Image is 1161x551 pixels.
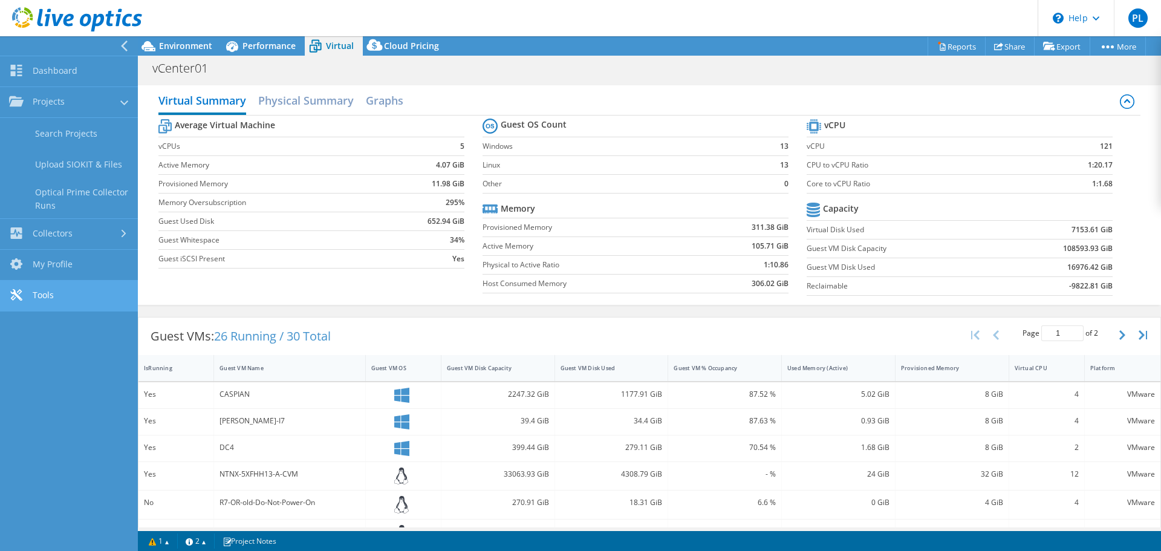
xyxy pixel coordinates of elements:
input: jump to page [1041,325,1084,341]
div: 2247.32 GiB [447,388,549,401]
b: 1:1.68 [1092,178,1113,190]
a: Reports [928,37,986,56]
div: 39.4 GiB [447,414,549,428]
span: Cloud Pricing [384,40,439,51]
b: 311.38 GiB [752,221,789,233]
div: 8 GiB [901,388,1003,401]
a: Share [985,37,1035,56]
span: Virtual [326,40,354,51]
b: Memory [501,203,535,215]
b: 11.98 GiB [432,178,464,190]
b: 121 [1100,140,1113,152]
div: 8 GiB [901,414,1003,428]
label: Provisioned Memory [483,221,700,233]
span: 26 Running / 30 Total [214,328,331,344]
div: 87.52 % [674,388,776,401]
div: Guest VM Disk Capacity [447,364,535,372]
b: 108593.93 GiB [1063,243,1113,255]
label: Physical to Active Ratio [483,259,700,271]
div: Yes [144,468,208,481]
div: 4 [1015,496,1079,509]
div: DC4 [220,441,359,454]
b: Guest OS Count [501,119,567,131]
div: - % [674,468,776,481]
span: Performance [242,40,296,51]
h2: Physical Summary [258,88,354,112]
h1: vCenter01 [147,62,227,75]
b: Capacity [823,203,859,215]
label: Guest VM Disk Used [807,261,1001,273]
span: Environment [159,40,212,51]
b: 16976.42 GiB [1067,261,1113,273]
div: 22.73 % [674,525,776,538]
svg: \n [1053,13,1064,24]
div: CASPIAN [220,388,359,401]
div: 1177.91 GiB [561,388,663,401]
div: 12 [1015,468,1079,481]
b: 1:10.86 [764,259,789,271]
div: VMware [1090,414,1155,428]
div: 8 GiB [901,441,1003,454]
div: 7.99 GiB [447,525,549,538]
div: Yes [144,525,208,538]
h2: Graphs [366,88,403,112]
b: 1:20.17 [1088,159,1113,171]
div: 4 GiB [901,496,1003,509]
div: 4 [1015,414,1079,428]
b: -9822.81 GiB [1069,280,1113,292]
div: 2 [1015,441,1079,454]
div: Provisioned Memory [901,364,989,372]
span: PL [1128,8,1148,28]
div: 4 GiB [901,525,1003,538]
b: 652.94 GiB [428,215,464,227]
div: Guest VM OS [371,364,421,372]
div: 24 GiB [787,468,889,481]
div: 0.93 GiB [787,414,889,428]
label: Windows [483,140,761,152]
label: Active Memory [158,159,391,171]
b: vCPU [824,119,845,131]
label: Memory Oversubscription [158,197,391,209]
div: 2 [1015,525,1079,538]
div: Yes [144,441,208,454]
div: R7-OR-old-Do-Not-Power-On [220,496,359,509]
div: Yes [144,388,208,401]
div: Used Memory (Active) [787,364,875,372]
b: 34% [450,234,464,246]
h2: Virtual Summary [158,88,246,115]
label: Virtual Disk Used [807,224,1001,236]
div: 0.09 GiB [787,525,889,538]
label: Guest Used Disk [158,215,391,227]
div: 1.82 GiB [561,525,663,538]
div: 399.44 GiB [447,441,549,454]
div: Guest VM % Occupancy [674,364,761,372]
div: 32 GiB [901,468,1003,481]
div: 70.54 % [674,441,776,454]
div: VT-ZPA-APP2 [220,525,359,538]
div: [PERSON_NAME]-I7 [220,414,359,428]
div: 1.68 GiB [787,441,889,454]
div: VMware [1090,496,1155,509]
b: 0 [784,178,789,190]
label: Guest VM Disk Capacity [807,243,1001,255]
label: Guest iSCSI Present [158,253,391,265]
div: VMware [1090,525,1155,538]
div: 33063.93 GiB [447,468,549,481]
a: 2 [177,533,215,549]
div: 279.11 GiB [561,441,663,454]
b: Yes [452,253,464,265]
label: Linux [483,159,761,171]
b: 306.02 GiB [752,278,789,290]
span: 2 [1094,328,1098,338]
div: 18.31 GiB [561,496,663,509]
b: 4.07 GiB [436,159,464,171]
div: 5.02 GiB [787,388,889,401]
a: More [1090,37,1146,56]
label: Host Consumed Memory [483,278,700,290]
div: 34.4 GiB [561,414,663,428]
label: Provisioned Memory [158,178,391,190]
div: VMware [1090,388,1155,401]
label: Active Memory [483,240,700,252]
b: 5 [460,140,464,152]
div: 0 GiB [787,496,889,509]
